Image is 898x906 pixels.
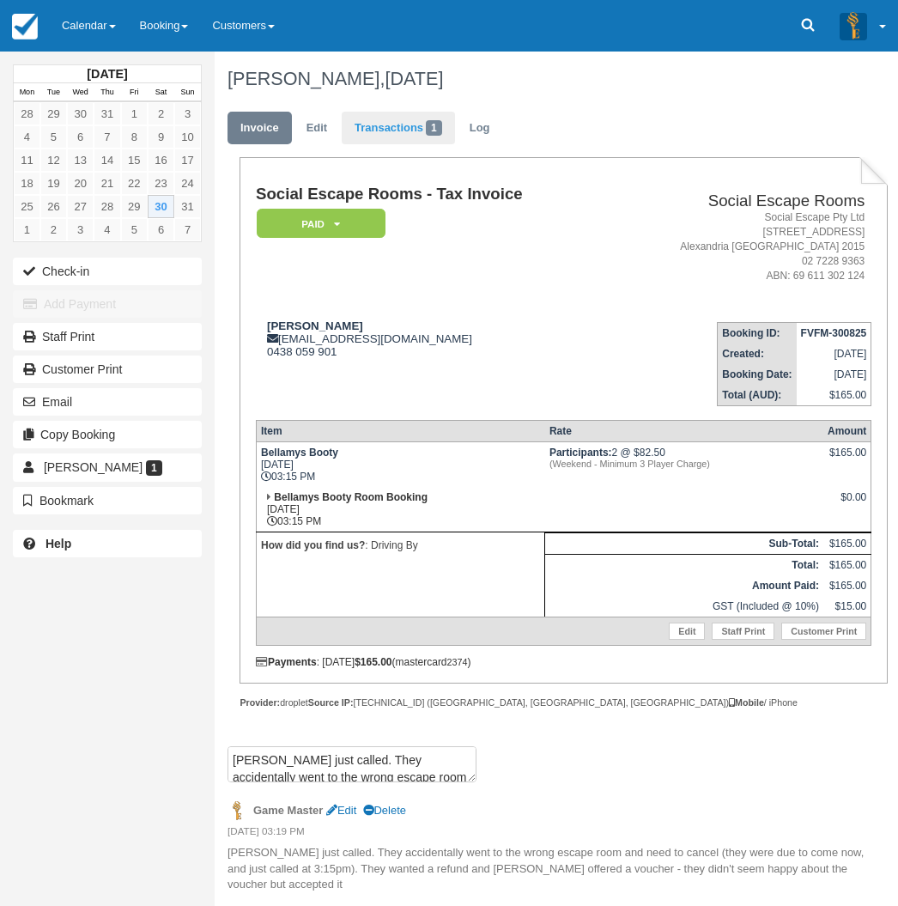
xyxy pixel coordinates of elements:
[545,420,823,441] th: Rate
[256,208,379,240] a: Paid
[148,125,174,149] a: 9
[718,385,797,406] th: Total (AUD):
[447,657,468,667] small: 2374
[67,125,94,149] a: 6
[729,697,764,708] strong: Mobile
[67,218,94,241] a: 3
[148,83,174,102] th: Sat
[67,149,94,172] a: 13
[545,596,823,617] td: GST (Included @ 10%)
[545,532,823,554] th: Sub-Total:
[261,539,365,551] strong: How did you find us?
[228,824,876,843] em: [DATE] 03:19 PM
[228,112,292,145] a: Invoice
[174,102,201,125] a: 3
[174,125,201,149] a: 10
[174,195,201,218] a: 31
[253,804,323,817] strong: Game Master
[616,210,865,284] address: Social Escape Pty Ltd [STREET_ADDRESS] Alexandria [GEOGRAPHIC_DATA] 2015 02 7228 9363 ABN: 69 611...
[14,195,40,218] a: 25
[148,195,174,218] a: 30
[261,447,338,459] strong: Bellamys Booty
[13,421,202,448] button: Copy Booking
[40,125,67,149] a: 5
[549,447,612,459] strong: Participants
[146,460,162,476] span: 1
[174,149,201,172] a: 17
[40,172,67,195] a: 19
[256,656,317,668] strong: Payments
[669,623,705,640] a: Edit
[781,623,866,640] a: Customer Print
[40,102,67,125] a: 29
[240,696,888,709] div: droplet [TECHNICAL_ID] ([GEOGRAPHIC_DATA], [GEOGRAPHIC_DATA], [GEOGRAPHIC_DATA]) / iPhone
[257,209,385,239] em: Paid
[148,149,174,172] a: 16
[823,554,871,575] td: $165.00
[718,322,797,344] th: Booking ID:
[13,453,202,481] a: [PERSON_NAME] 1
[121,102,148,125] a: 1
[823,420,871,441] th: Amount
[840,12,867,40] img: A3
[828,491,866,517] div: $0.00
[148,172,174,195] a: 23
[121,172,148,195] a: 22
[426,120,442,136] span: 1
[267,319,363,332] strong: [PERSON_NAME]
[797,364,871,385] td: [DATE]
[121,218,148,241] a: 5
[797,344,871,364] td: [DATE]
[256,319,609,358] div: [EMAIL_ADDRESS][DOMAIN_NAME] 0438 059 901
[797,385,871,406] td: $165.00
[14,125,40,149] a: 4
[121,125,148,149] a: 8
[240,697,280,708] strong: Provider:
[385,68,443,89] span: [DATE]
[40,149,67,172] a: 12
[256,487,544,532] td: [DATE] 03:15 PM
[94,172,120,195] a: 21
[94,218,120,241] a: 4
[14,83,40,102] th: Mon
[616,192,865,210] h2: Social Escape Rooms
[13,487,202,514] button: Bookmark
[228,69,876,89] h1: [PERSON_NAME],
[457,112,503,145] a: Log
[94,102,120,125] a: 31
[174,172,201,195] a: 24
[14,102,40,125] a: 28
[121,195,148,218] a: 29
[718,364,797,385] th: Booking Date:
[14,218,40,241] a: 1
[13,356,202,383] a: Customer Print
[355,656,391,668] strong: $165.00
[545,575,823,596] th: Amount Paid:
[823,532,871,554] td: $165.00
[545,554,823,575] th: Total:
[174,83,201,102] th: Sun
[174,218,201,241] a: 7
[801,327,867,339] strong: FVFM-300825
[40,195,67,218] a: 26
[256,420,544,441] th: Item
[46,537,71,550] b: Help
[712,623,774,640] a: Staff Print
[342,112,455,145] a: Transactions1
[121,83,148,102] th: Fri
[67,195,94,218] a: 27
[94,125,120,149] a: 7
[67,102,94,125] a: 30
[87,67,127,81] strong: [DATE]
[40,218,67,241] a: 2
[13,388,202,416] button: Email
[148,218,174,241] a: 6
[823,596,871,617] td: $15.00
[13,290,202,318] button: Add Payment
[326,804,356,817] a: Edit
[13,258,202,285] button: Check-in
[823,575,871,596] td: $165.00
[14,149,40,172] a: 11
[67,83,94,102] th: Wed
[549,459,819,469] em: (Weekend - Minimum 3 Player Charge)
